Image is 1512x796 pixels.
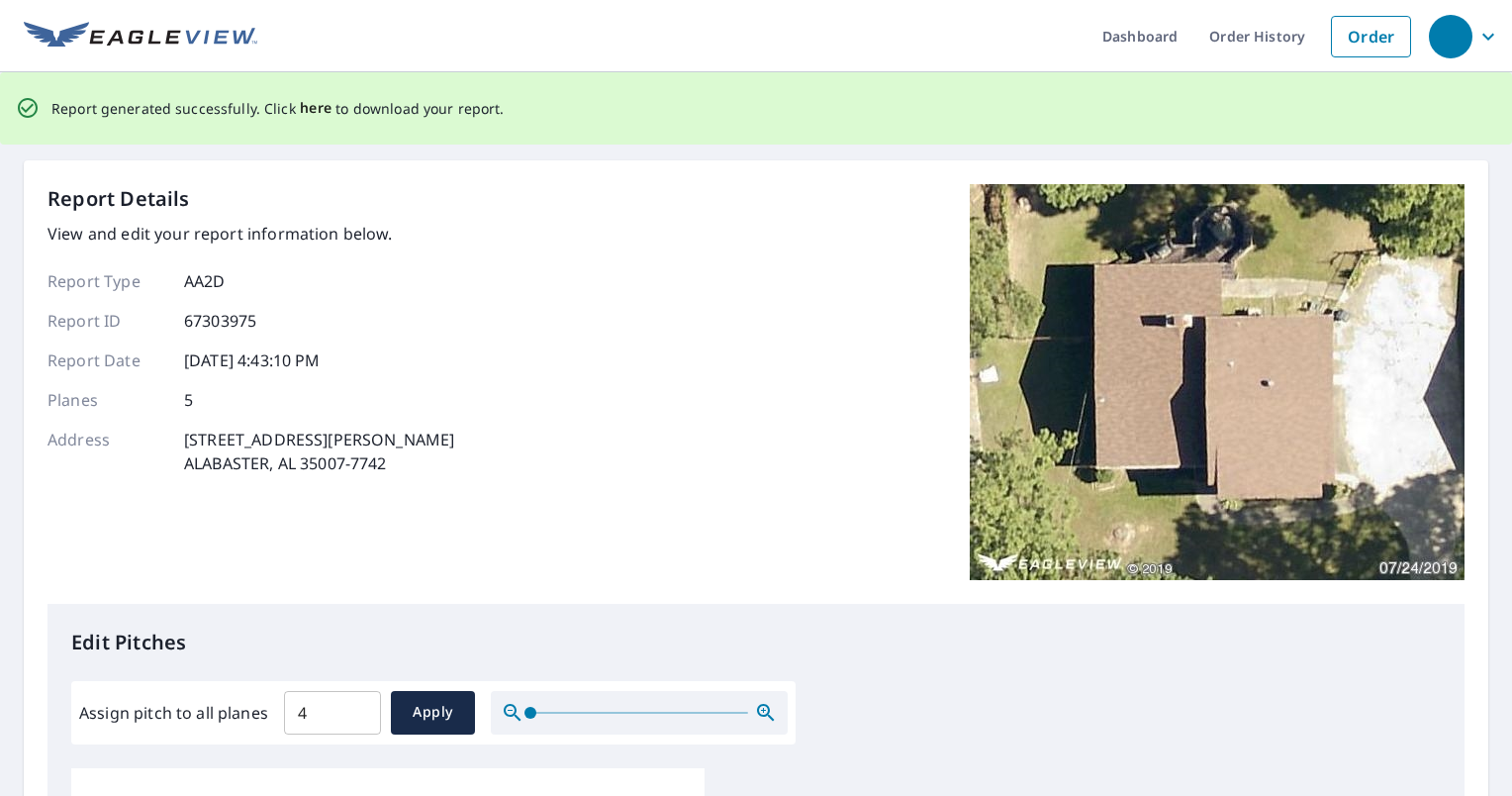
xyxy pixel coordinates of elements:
p: Report Date [47,348,166,372]
button: here [300,96,332,121]
a: Order [1331,16,1411,57]
p: Report ID [47,309,166,333]
p: Planes [47,388,166,412]
p: Report generated successfully. Click to download your report. [51,96,505,121]
p: [DATE] 4:43:10 PM [184,348,321,372]
p: View and edit your report information below. [47,222,454,246]
img: EV Logo [24,22,257,51]
label: Assign pitch to all planes [79,701,268,725]
p: Address [47,428,166,475]
input: 00.0 [284,685,381,741]
p: Report Type [47,269,166,293]
p: AA2D [184,269,226,293]
p: 5 [184,388,193,412]
img: Top image [970,184,1465,580]
p: Report Details [47,184,190,214]
span: Apply [407,700,459,725]
p: [STREET_ADDRESS][PERSON_NAME] ALABASTER, AL 35007-7742 [184,428,454,475]
button: Apply [391,691,475,735]
p: 67303975 [184,309,256,333]
p: Edit Pitches [71,628,1441,657]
